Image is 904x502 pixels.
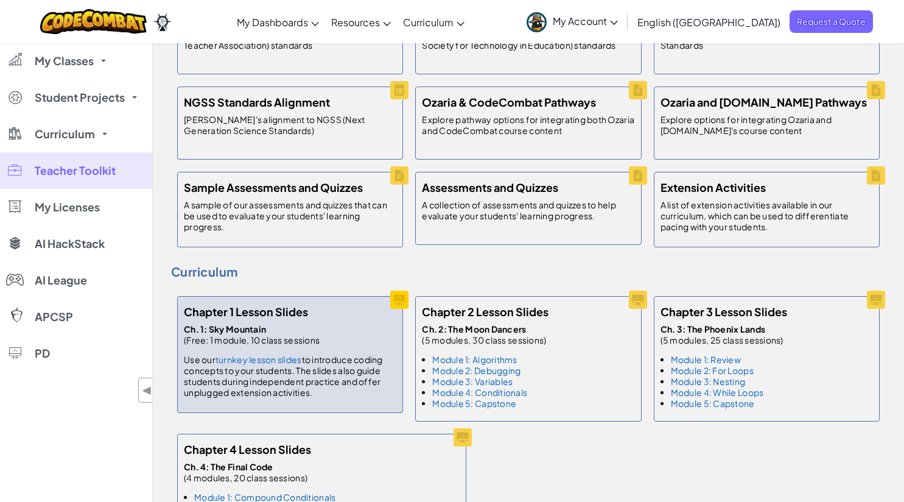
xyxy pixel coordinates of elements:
a: NGSS Standards Alignment [PERSON_NAME]'s alignment to NGSS (Next Generation Science Standards) [171,80,409,166]
span: Student Projects [35,92,125,103]
span: My Classes [35,55,94,66]
a: Module 1: Review [671,354,741,365]
a: Ozaria and [DOMAIN_NAME] Pathways Explore options for integrating Ozaria and [DOMAIN_NAME]'s cour... [648,80,886,166]
a: English ([GEOGRAPHIC_DATA]) [631,5,787,38]
a: Module 2: Debugging [432,365,520,376]
img: Ozaria [153,13,172,31]
a: Extension Activities A list of extension activities available in our curriculum, which can be use... [648,166,886,253]
strong: Ch. 4: The Final Code [184,461,273,472]
a: Module 3: Nesting [671,376,746,387]
span: AI HackStack [35,238,105,249]
a: Sample Assessments and Quizzes A sample of our assessments and quizzes that can be used to evalua... [171,166,409,253]
span: My Dashboards [237,16,308,29]
span: English ([GEOGRAPHIC_DATA]) [637,16,780,29]
p: A sample of our assessments and quizzes that can be used to evaluate your students' learning prog... [184,199,396,232]
span: Teacher Toolkit [35,165,116,176]
p: Explore pathway options for integrating both Ozaria and CodeCombat course content [422,114,634,136]
p: (5 modules, 30 class sessions) [422,323,546,345]
p: (4 modules, 20 class sessions) [184,461,340,483]
span: My Licenses [35,202,100,213]
a: Module 5: Capstone [432,398,516,409]
strong: Ch. 3: The Phoenix Lands [660,323,765,334]
a: Module 5: Capstone [671,398,755,409]
h5: Ozaria & CodeCombat Pathways [422,93,596,111]
span: Curriculum [35,129,95,140]
h4: Curriculum [171,263,886,281]
a: Module 3: Variables [432,376,513,387]
h5: Chapter 3 Lesson Slides [660,303,787,320]
a: Request a Quote [790,10,873,33]
strong: Ch. 2: The Moon Dancers [422,323,526,334]
a: Module 4: Conditionals [432,387,527,398]
span: AI League [35,275,87,286]
p: (5 modules, 25 class sessions) [660,323,783,345]
a: My Account [520,2,624,41]
h5: Assessments and Quizzes [422,179,558,196]
h5: Ozaria and [DOMAIN_NAME] Pathways [660,93,867,111]
span: My Account [553,15,618,27]
p: Use our to introduce coding concepts to your students. The slides also guide students during inde... [184,354,396,398]
h5: Chapter 4 Lesson Slides [184,440,311,458]
p: A collection of assessments and quizzes to help evaluate your students' learning progress. [422,199,634,221]
h5: Sample Assessments and Quizzes [184,179,363,196]
a: Ozaria & CodeCombat Pathways Explore pathway options for integrating both Ozaria and CodeCombat c... [409,80,647,166]
span: Resources [331,16,380,29]
h5: Chapter 1 Lesson Slides [184,303,308,320]
a: Resources [325,5,397,38]
p: (Free: 1 module, 10 class sessions [184,323,396,345]
h5: Extension Activities [660,179,766,196]
a: Module 2: For Loops [671,365,754,376]
span: Curriculum [403,16,454,29]
h5: NGSS Standards Alignment [184,93,330,111]
a: My Dashboards [231,5,325,38]
strong: Ch. 1: Sky Mountain [184,323,266,334]
h5: Chapter 2 Lesson Slides [422,303,548,320]
img: avatar [527,12,547,32]
a: Assessments and Quizzes A collection of assessments and quizzes to help evaluate your students' l... [409,166,647,251]
span: ◀ [142,381,152,399]
a: Module 1: Algorithms [432,354,517,365]
a: Module 4: While Loops [671,387,764,398]
a: Chapter 1 Lesson Slides Ch. 1: Sky Mountain(Free: 1 module, 10 class sessions Use ourturnkey less... [171,290,409,419]
p: [PERSON_NAME]'s alignment to NGSS (Next Generation Science Standards) [184,114,396,136]
a: Curriculum [397,5,471,38]
a: Chapter 3 Lesson Slides Ch. 3: The Phoenix Lands(5 modules, 25 class sessions) Module 1: Review M... [648,290,886,428]
img: CodeCombat logo [40,9,147,34]
p: Explore options for integrating Ozaria and [DOMAIN_NAME]'s course content [660,114,873,136]
p: A list of extension activities available in our curriculum, which can be used to differentiate pa... [660,199,873,232]
a: turnkey lesson slides [215,354,302,365]
a: Chapter 2 Lesson Slides Ch. 2: The Moon Dancers(5 modules, 30 class sessions) Module 1: Algorithm... [409,290,647,428]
